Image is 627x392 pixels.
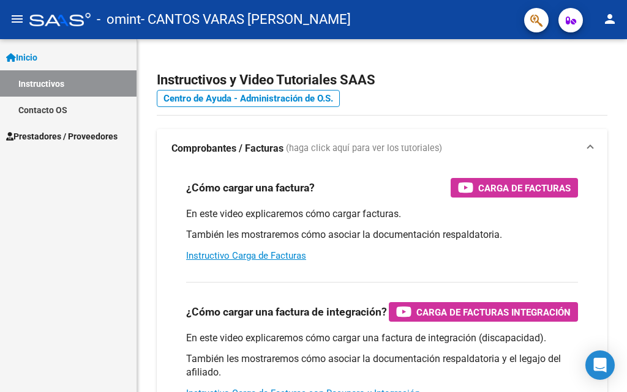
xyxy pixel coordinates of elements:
[186,228,578,242] p: También les mostraremos cómo asociar la documentación respaldatoria.
[186,207,578,221] p: En este video explicaremos cómo cargar facturas.
[603,12,617,26] mat-icon: person
[157,68,607,92] h2: Instructivos y Video Tutoriales SAAS
[186,179,315,196] h3: ¿Cómo cargar una factura?
[186,303,387,320] h3: ¿Cómo cargar una factura de integración?
[416,305,571,320] span: Carga de Facturas Integración
[186,331,578,345] p: En este video explicaremos cómo cargar una factura de integración (discapacidad).
[171,142,283,155] strong: Comprobantes / Facturas
[478,180,571,196] span: Carga de Facturas
[389,302,578,322] button: Carga de Facturas Integración
[97,6,141,33] span: - omint
[186,352,578,379] p: También les mostraremos cómo asociar la documentación respaldatoria y el legajo del afiliado.
[157,90,340,107] a: Centro de Ayuda - Administración de O.S.
[141,6,351,33] span: - CANTOS VARAS [PERSON_NAME]
[6,51,37,64] span: Inicio
[286,142,442,155] span: (haga click aquí para ver los tutoriales)
[186,250,306,261] a: Instructivo Carga de Facturas
[451,178,578,198] button: Carga de Facturas
[157,129,607,168] mat-expansion-panel-header: Comprobantes / Facturas (haga click aquí para ver los tutoriales)
[10,12,24,26] mat-icon: menu
[6,130,118,143] span: Prestadores / Proveedores
[585,350,615,380] div: Open Intercom Messenger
